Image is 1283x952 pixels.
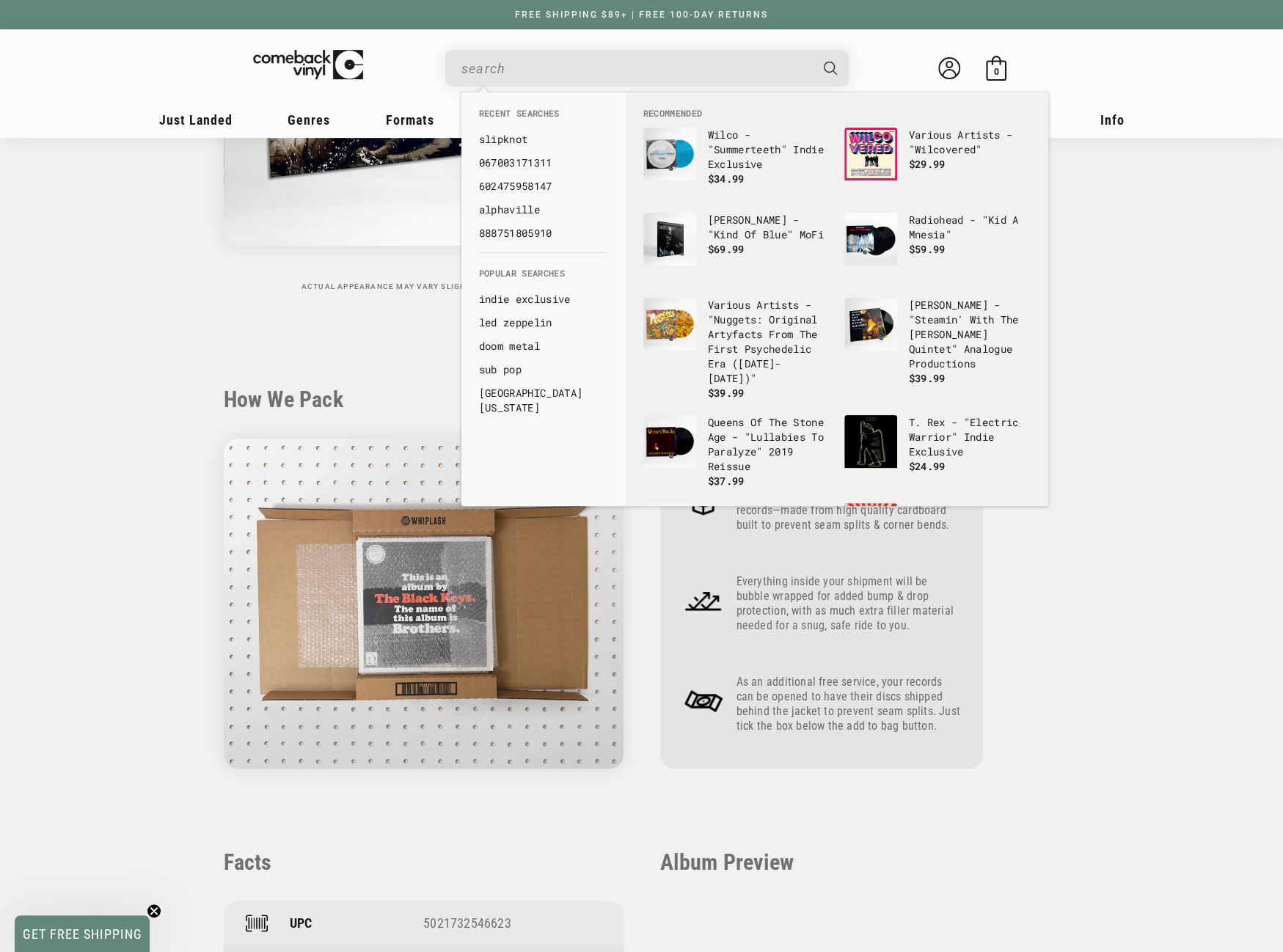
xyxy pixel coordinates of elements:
span: Just Landed [159,112,233,128]
li: recent_searches: 602475958147 [472,175,615,198]
img: Radiohead - "Kid A Mnesia" [844,213,897,266]
a: slipknot [479,132,608,147]
input: When autocomplete results are available use up and down arrows to review and enter to select [461,54,809,84]
p: UPC [290,915,312,931]
p: Wilco - "Summerteeth" Indie Exclusive [708,128,830,172]
a: doom metal [479,339,608,354]
span: $37.99 [708,474,745,488]
p: Queens Of The Stone Age - "Lullabies To Paralyze" 2019 Reissue [708,415,830,474]
li: default_products: Radiohead - "Kid A Mnesia" [837,205,1038,290]
img: Various Artists - "Nuggets: Original Artyfacts From The First Psychedelic Era (1965-1968)" [643,298,696,351]
a: 888751805910 [479,226,608,241]
li: recent_searches: slipknot [472,128,615,151]
a: Various Artists - "Nuggets: Original Artyfacts From The First Psychedelic Era (1965-1968)" Variou... [643,298,830,400]
li: default_products: Miles Davis - "Steamin' With The Miles Davis Quintet" Analogue Productions [837,290,1038,393]
p: [PERSON_NAME] - "Kind Of Blue" MoFi [708,213,830,242]
li: recent_searches: 067003171311 [472,151,615,175]
li: default_products: The Beatles - "1" [636,496,837,581]
li: default_products: T. Rex - "Electric Warrior" Indie Exclusive [837,408,1038,493]
img: Miles Davis - "Kind Of Blue" MoFi [643,213,696,266]
img: Frame_4_1.png [682,579,725,622]
li: recent_searches: alphaville [472,198,615,221]
div: Search [445,50,849,87]
span: $69.99 [708,242,745,256]
div: GET FREE SHIPPINGClose teaser [15,915,150,952]
p: Facts [224,849,624,875]
span: Genres [288,112,330,128]
p: Various Artists - "Wilcovered" [909,128,1031,157]
div: 5021732546623 [423,915,602,931]
span: 0 [993,66,998,77]
li: recent_searches: 888751805910 [472,221,615,245]
img: Frame_4_2.png [682,680,725,722]
a: FREE SHIPPING $89+ | FREE 100-DAY RETURNS [500,10,783,20]
img: The Beatles - "1" [643,503,696,556]
span: $39.99 [909,371,946,385]
div: Popular Searches [461,252,626,427]
span: $34.99 [708,172,745,186]
p: Everything inside your shipment will be bubble wrapped for added bump & drop protection, with as ... [736,574,961,633]
p: T. Rex - "Electric Warrior" Indie Exclusive [909,415,1031,459]
li: default_suggestions: hotel california [472,381,615,420]
a: Incubus - "Light Grenades" Regular Incubus - "Light Grenades" Regular [844,503,1031,574]
p: The Beatles - "1" [708,503,830,518]
li: default_products: Various Artists - "Nuggets: Original Artyfacts From The First Psychedelic Era (... [636,290,837,408]
li: default_suggestions: sub pop [472,358,615,381]
li: default_products: Incubus - "Light Grenades" Regular [837,496,1038,581]
img: Incubus - "Light Grenades" Regular [844,503,897,556]
span: Formats [386,112,434,128]
img: Wilco - "Summerteeth" Indie Exclusive [643,128,696,180]
a: Miles Davis - "Steamin' With The Miles Davis Quintet" Analogue Productions [PERSON_NAME] - "Steam... [844,298,1031,386]
a: 067003171311 [479,155,608,170]
p: Incubus - "Light Grenades" Regular [909,503,1031,532]
span: GET FREE SHIPPING [23,926,142,942]
li: default_products: Wilco - "Summerteeth" Indie Exclusive [636,120,837,205]
p: Actual appearance may vary slightly from mockup [224,282,624,291]
img: Queens Of The Stone Age - "Lullabies To Paralyze" 2019 Reissue [643,415,696,468]
img: HowWePack-Updated.gif [224,439,624,769]
a: Queens Of The Stone Age - "Lullabies To Paralyze" 2019 Reissue Queens Of The Stone Age - "Lullabi... [643,415,830,488]
li: Recommended [636,107,1038,120]
img: Various Artists - "Wilcovered" [844,128,897,180]
a: Miles Davis - "Kind Of Blue" MoFi [PERSON_NAME] - "Kind Of Blue" MoFi $69.99 [643,213,830,283]
li: default_suggestions: indie exclusive [472,288,615,311]
button: Search [811,50,850,87]
p: Album Preview [660,849,983,875]
a: The Beatles - "1" The Beatles - "1" [643,503,830,574]
span: Info [1100,112,1125,128]
a: Various Artists - "Wilcovered" Various Artists - "Wilcovered" $29.99 [844,128,1031,198]
img: Miles Davis - "Steamin' With The Miles Davis Quintet" Analogue Productions [844,298,897,351]
a: Radiohead - "Kid A Mnesia" Radiohead - "Kid A Mnesia" $59.99 [844,213,1031,283]
h2: How We Pack [224,387,1060,413]
a: sub pop [479,362,608,377]
span: $29.99 [909,157,946,171]
span: $59.99 [909,242,946,256]
li: default_products: Miles Davis - "Kind Of Blue" MoFi [636,205,837,290]
li: default_suggestions: led zeppelin [472,311,615,334]
img: T. Rex - "Electric Warrior" Indie Exclusive [844,415,897,468]
p: As an additional free service, your records can be opened to have their discs shipped behind the ... [736,675,961,733]
li: default_products: Queens Of The Stone Age - "Lullabies To Paralyze" 2019 Reissue [636,408,837,496]
li: Popular Searches [472,267,615,288]
button: Close teaser [147,904,161,918]
p: Various Artists - "Nuggets: Original Artyfacts From The First Psychedelic Era ([DATE]-[DATE])" [708,298,830,386]
li: Recent Searches [472,107,615,128]
span: $39.99 [708,386,745,400]
div: Recommended [626,92,1048,506]
li: default_products: Various Artists - "Wilcovered" [837,120,1038,205]
a: led zeppelin [479,315,608,330]
a: indie exclusive [479,292,608,307]
div: Recent Searches [461,92,626,252]
span: $24.99 [909,459,946,473]
p: [PERSON_NAME] - "Steamin' With The [PERSON_NAME] Quintet" Analogue Productions [909,298,1031,371]
p: Radiohead - "Kid A Mnesia" [909,213,1031,242]
a: 602475958147 [479,179,608,194]
li: default_suggestions: doom metal [472,334,615,358]
a: [GEOGRAPHIC_DATA][US_STATE] [479,386,608,415]
a: alphaville [479,202,608,217]
a: Wilco - "Summerteeth" Indie Exclusive Wilco - "Summerteeth" Indie Exclusive $34.99 [643,128,830,198]
a: T. Rex - "Electric Warrior" Indie Exclusive T. Rex - "Electric Warrior" Indie Exclusive $24.99 [844,415,1031,486]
